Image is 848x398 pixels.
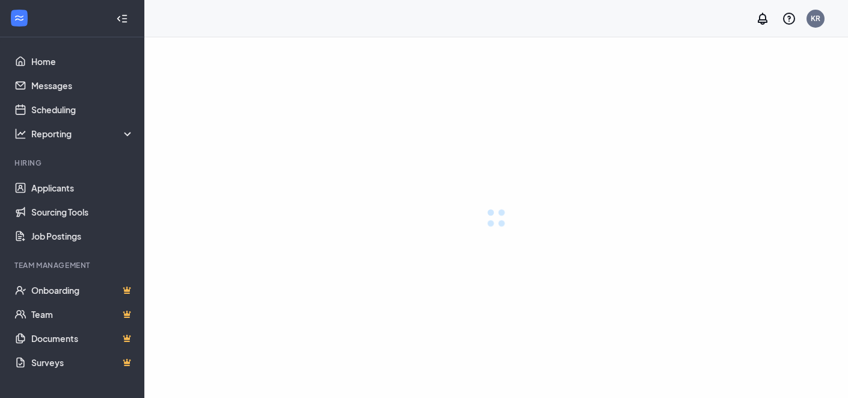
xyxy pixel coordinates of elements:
svg: Collapse [116,13,128,25]
div: Team Management [14,260,132,270]
div: KR [811,13,820,23]
div: Hiring [14,158,132,168]
a: TeamCrown [31,302,134,326]
a: SurveysCrown [31,350,134,375]
a: Sourcing Tools [31,200,134,224]
svg: WorkstreamLogo [13,12,25,24]
svg: Analysis [14,128,26,140]
a: DocumentsCrown [31,326,134,350]
a: Job Postings [31,224,134,248]
div: Reporting [31,128,135,140]
a: Messages [31,73,134,98]
a: Home [31,49,134,73]
svg: QuestionInfo [782,11,796,26]
a: Applicants [31,176,134,200]
svg: Notifications [755,11,770,26]
a: OnboardingCrown [31,278,134,302]
a: Scheduling [31,98,134,122]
